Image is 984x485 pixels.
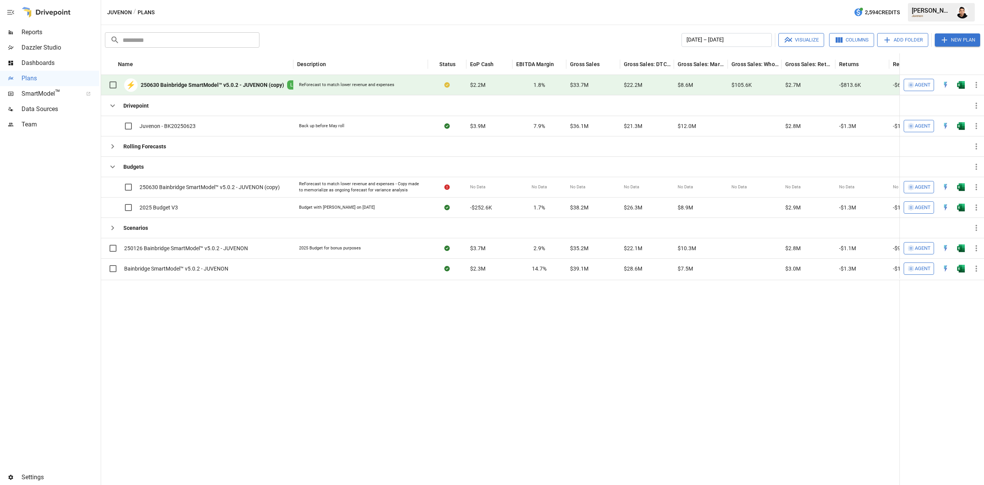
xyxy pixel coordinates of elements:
span: SmartModel [22,89,78,98]
button: Visualize [778,33,824,47]
b: Budgets [123,163,144,171]
div: / [133,8,136,17]
img: excel-icon.76473adf.svg [957,244,965,252]
span: $12.0M [678,122,696,130]
button: Agent [904,262,934,275]
img: Francisco Sanchez [956,6,969,18]
span: LIVE MODEL [287,81,321,89]
div: 2025 Budget for bonus purposes [299,245,361,251]
span: $7.5M [678,265,693,272]
span: -$1.1M [839,244,856,252]
img: excel-icon.76473adf.svg [957,183,965,191]
span: $2.3M [470,265,485,272]
span: $28.6M [624,265,642,272]
button: Add Folder [877,33,928,47]
button: Agent [904,242,934,254]
span: No Data [470,184,485,190]
span: 2025 Budget V3 [140,204,178,211]
span: -$1.1M [893,122,910,130]
span: $3.7M [470,244,485,252]
span: 7.9% [534,122,545,130]
div: Returns [839,61,859,67]
span: $3.0M [785,265,801,272]
div: Name [118,61,133,67]
span: Settings [22,473,99,482]
div: Sync complete [444,204,450,211]
span: Dashboards [22,58,99,68]
span: No Data [678,184,693,190]
span: No Data [624,184,639,190]
div: Open in Quick Edit [942,244,949,252]
div: Sync complete [444,265,450,272]
button: New Plan [935,33,980,47]
button: 2,594Credits [851,5,903,20]
img: quick-edit-flash.b8aec18c.svg [942,183,949,191]
span: $33.7M [570,81,588,89]
span: $38.2M [570,204,588,211]
span: $39.1M [570,265,588,272]
span: $8.6M [678,81,693,89]
div: Open in Quick Edit [942,122,949,130]
span: $22.1M [624,244,642,252]
img: excel-icon.76473adf.svg [957,265,965,272]
span: Plans [22,74,99,83]
span: $2.8M [785,122,801,130]
div: Open in Excel [957,244,965,252]
div: Open in Excel [957,265,965,272]
div: Error during sync. [444,183,450,191]
span: Bainbridge SmartModel™ v5.0.2 - JUVENON [124,265,228,272]
img: excel-icon.76473adf.svg [957,122,965,130]
img: excel-icon.76473adf.svg [957,81,965,89]
span: $3.9M [470,122,485,130]
span: 14.7% [532,265,547,272]
div: ReForecast to match lower revenue and expenses - Copy made to memorialize as ongoing forecast for... [299,181,422,193]
span: No Data [839,184,854,190]
span: Agent [915,81,931,90]
b: 250630 Bainbridge SmartModel™ v5.0.2 - JUVENON (copy) [141,81,284,89]
button: Juvenon [107,8,132,17]
img: quick-edit-flash.b8aec18c.svg [942,81,949,89]
span: Agent [915,244,931,253]
div: ⚡ [124,78,138,92]
button: Francisco Sanchez [952,2,973,23]
span: $22.2M [624,81,642,89]
span: $2.7M [785,81,801,89]
div: Returns: DTC Online [893,61,940,67]
span: No Data [532,184,547,190]
span: $21.3M [624,122,642,130]
div: [PERSON_NAME] [912,7,952,14]
img: quick-edit-flash.b8aec18c.svg [942,204,949,211]
span: Agent [915,122,931,131]
button: Agent [904,181,934,193]
span: Dazzler Studio [22,43,99,52]
div: Gross Sales: Marketplace [678,61,725,67]
span: -$1.3M [893,265,910,272]
span: Agent [915,183,931,192]
div: Budget with [PERSON_NAME] on [DATE] [299,204,375,211]
div: Description [297,61,326,67]
span: Team [22,120,99,129]
span: -$813.6K [839,81,861,89]
span: -$1.3M [839,265,856,272]
div: Gross Sales: Retail [785,61,833,67]
span: $35.2M [570,244,588,252]
span: $2.2M [470,81,485,89]
span: $8.9M [678,204,693,211]
img: quick-edit-flash.b8aec18c.svg [942,265,949,272]
span: Agent [915,203,931,212]
div: Gross Sales: DTC Online [624,61,671,67]
span: Juvenon - BK20250623 [140,122,196,130]
button: Columns [829,33,874,47]
div: Open in Quick Edit [942,183,949,191]
div: Sync complete [444,122,450,130]
span: -$1.2M [893,204,910,211]
div: ReForecast to match lower revenue and expenses [299,82,394,88]
span: 2.9% [534,244,545,252]
span: Reports [22,28,99,37]
span: -$1.3M [839,204,856,211]
span: 250126 Bainbridge SmartModel™ v5.0.2 - JUVENON [124,244,248,252]
span: 1.8% [534,81,545,89]
div: Status [439,61,455,67]
span: 250630 Bainbridge SmartModel™ v5.0.2 - JUVENON (copy) [140,183,280,191]
span: No Data [785,184,801,190]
